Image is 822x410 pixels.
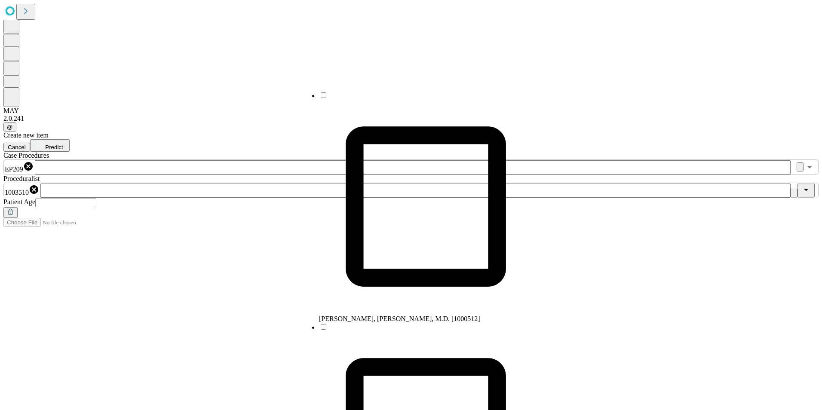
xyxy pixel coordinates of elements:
button: Cancel [3,143,30,152]
div: 2.0.241 [3,115,819,122]
button: Clear [791,189,797,198]
span: Scheduled Procedure [3,152,49,159]
span: Predict [45,144,63,150]
button: Predict [30,139,70,152]
div: 1003510 [5,184,39,196]
button: @ [3,122,16,132]
span: [PERSON_NAME], [PERSON_NAME], M.D. [1000512] [319,315,480,322]
div: MAY [3,107,819,115]
span: EP209 [5,165,23,173]
span: Patient Age [3,198,35,205]
span: 1003510 [5,189,29,196]
button: Clear [797,162,804,171]
button: Open [804,161,816,173]
span: Proceduralist [3,175,40,182]
span: Create new item [3,132,49,139]
div: EP209 [5,161,34,173]
span: Cancel [8,144,26,150]
button: Close [797,184,815,198]
span: @ [7,124,13,130]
